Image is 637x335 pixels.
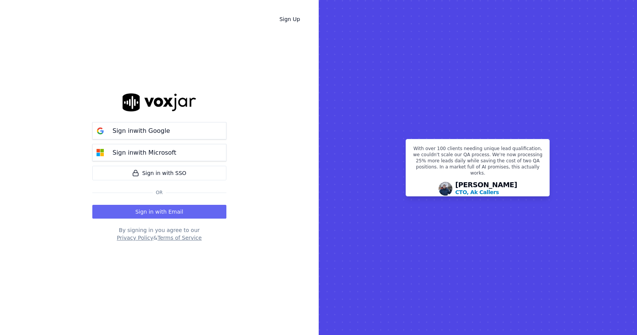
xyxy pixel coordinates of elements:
button: Sign in with Email [92,205,226,219]
span: Or [153,190,166,196]
img: microsoft Sign in button [93,145,108,160]
img: Avatar [439,182,452,196]
button: Privacy Policy [117,234,153,242]
p: With over 100 clients needing unique lead qualification, we couldn't scale our QA process. We're ... [411,145,545,179]
img: logo [123,93,196,111]
button: Sign inwith Microsoft [92,144,226,161]
button: Sign inwith Google [92,122,226,139]
p: CTO, Ak Callers [455,188,499,196]
button: Terms of Service [157,234,201,242]
a: Sign Up [273,12,306,26]
div: By signing in you agree to our & [92,226,226,242]
img: google Sign in button [93,123,108,139]
a: Sign in with SSO [92,166,226,180]
div: [PERSON_NAME] [455,181,517,196]
p: Sign in with Microsoft [113,148,176,157]
p: Sign in with Google [113,126,170,136]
